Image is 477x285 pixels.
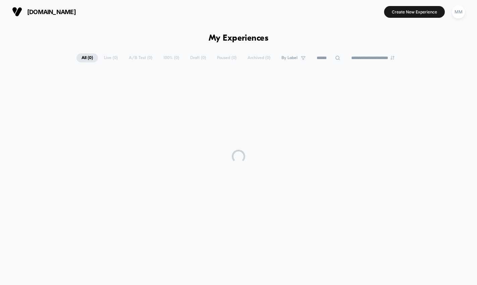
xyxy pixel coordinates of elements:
[10,6,78,17] button: [DOMAIN_NAME]
[209,34,269,43] h1: My Experiences
[384,6,445,18] button: Create New Experience
[452,5,465,18] div: MM
[76,53,98,62] span: All ( 0 )
[12,7,22,17] img: Visually logo
[281,55,298,60] span: By Label
[27,8,76,15] span: [DOMAIN_NAME]
[390,56,394,60] img: end
[450,5,467,19] button: MM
